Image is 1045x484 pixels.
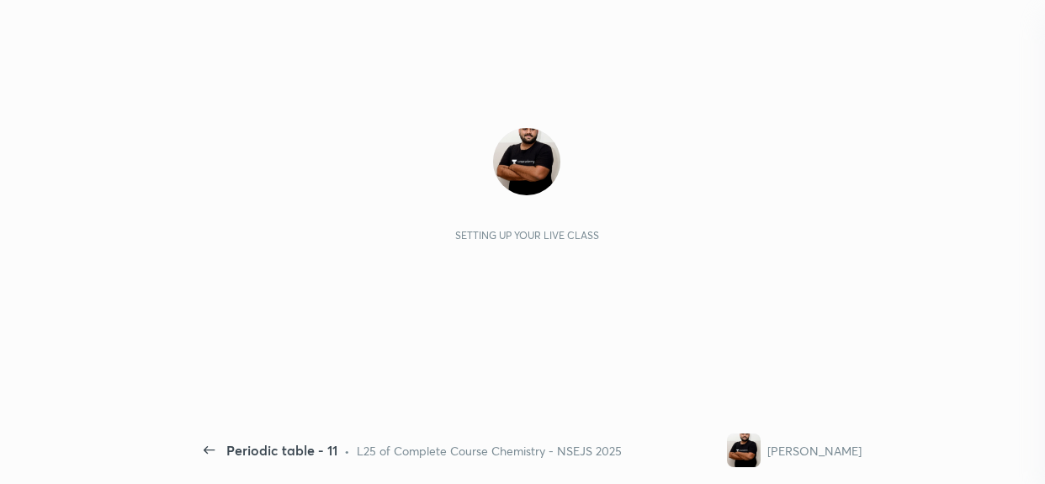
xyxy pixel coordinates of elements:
[493,128,560,195] img: a01082944b8c4f22862f39c035533313.jpg
[226,440,337,460] div: Periodic table - 11
[767,442,862,460] div: [PERSON_NAME]
[344,442,350,460] div: •
[357,442,622,460] div: L25 of Complete Course Chemistry - NSEJS 2025
[727,433,761,467] img: a01082944b8c4f22862f39c035533313.jpg
[455,229,599,242] div: Setting up your live class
